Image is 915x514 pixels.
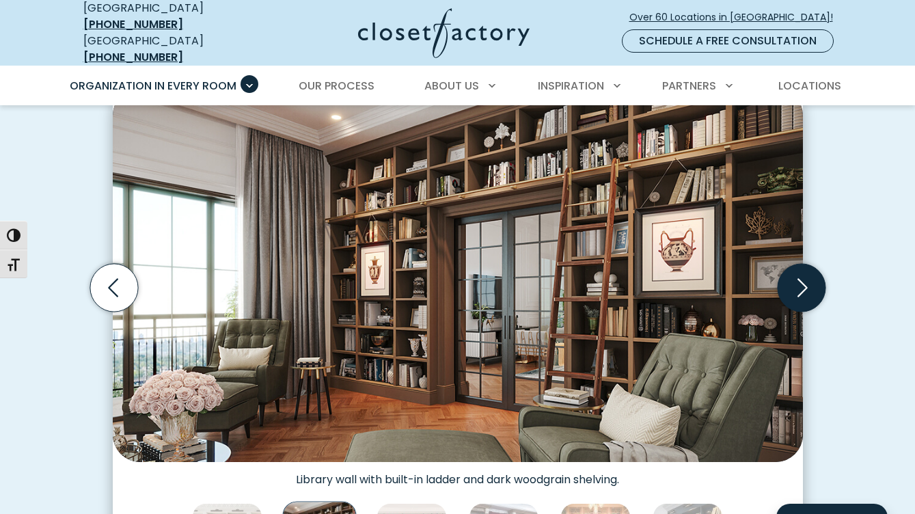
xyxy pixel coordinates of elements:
[83,49,183,65] a: [PHONE_NUMBER]
[83,33,251,66] div: [GEOGRAPHIC_DATA]
[85,258,144,317] button: Previous slide
[622,29,834,53] a: Schedule a Free Consultation
[778,78,841,94] span: Locations
[70,78,236,94] span: Organization in Every Room
[358,8,530,58] img: Closet Factory Logo
[629,5,845,29] a: Over 60 Locations in [GEOGRAPHIC_DATA]!
[772,258,831,317] button: Next slide
[629,10,844,25] span: Over 60 Locations in [GEOGRAPHIC_DATA]!
[662,78,716,94] span: Partners
[60,67,856,105] nav: Primary Menu
[299,78,374,94] span: Our Process
[83,16,183,32] a: [PHONE_NUMBER]
[538,78,604,94] span: Inspiration
[113,88,803,461] img: Custom library book shelves with rolling wood ladder and LED lighting
[424,78,479,94] span: About Us
[113,462,803,487] figcaption: Library wall with built-in ladder and dark woodgrain shelving.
